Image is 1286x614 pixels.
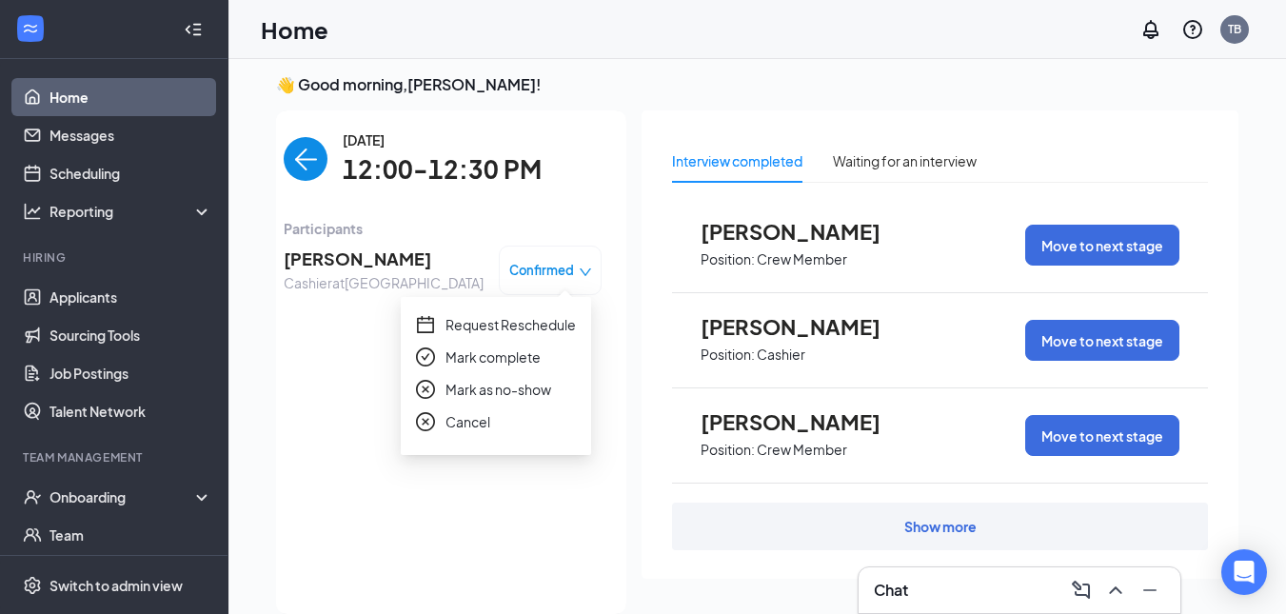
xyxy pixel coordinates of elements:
[1221,549,1267,595] div: Open Intercom Messenger
[23,576,42,595] svg: Settings
[49,354,212,392] a: Job Postings
[1025,225,1179,266] button: Move to next stage
[1025,320,1179,361] button: Move to next stage
[1025,415,1179,456] button: Move to next stage
[49,576,183,595] div: Switch to admin view
[1066,575,1097,605] button: ComposeMessage
[416,380,435,399] span: close-circle
[1104,579,1127,602] svg: ChevronUp
[49,202,213,221] div: Reporting
[416,347,435,366] span: check-circle
[833,150,977,171] div: Waiting for an interview
[445,411,490,432] span: Cancel
[1181,18,1204,41] svg: QuestionInfo
[49,116,212,154] a: Messages
[757,441,847,459] p: Crew Member
[672,150,802,171] div: Interview completed
[1138,579,1161,602] svg: Minimize
[701,314,910,339] span: [PERSON_NAME]
[1100,575,1131,605] button: ChevronUp
[416,315,435,334] span: calendar
[445,347,541,367] span: Mark complete
[445,314,576,335] span: Request Reschedule
[284,218,602,239] span: Participants
[701,409,910,434] span: [PERSON_NAME]
[276,74,1238,95] h3: 👋 Good morning, [PERSON_NAME] !
[23,449,208,465] div: Team Management
[874,580,908,601] h3: Chat
[184,20,203,39] svg: Collapse
[701,441,755,459] p: Position:
[284,137,327,181] button: back-button
[49,78,212,116] a: Home
[1135,575,1165,605] button: Minimize
[261,13,328,46] h1: Home
[284,272,484,293] span: Cashier at [GEOGRAPHIC_DATA]
[579,266,592,279] span: down
[21,19,40,38] svg: WorkstreamLogo
[343,150,542,189] span: 12:00-12:30 PM
[284,246,484,272] span: [PERSON_NAME]
[49,392,212,430] a: Talent Network
[49,278,212,316] a: Applicants
[509,261,574,280] span: Confirmed
[757,346,805,364] p: Cashier
[49,154,212,192] a: Scheduling
[904,517,977,536] div: Show more
[416,412,435,431] span: close-circle
[1228,21,1241,37] div: TB
[1139,18,1162,41] svg: Notifications
[49,316,212,354] a: Sourcing Tools
[49,487,196,506] div: Onboarding
[343,129,542,150] span: [DATE]
[701,250,755,268] p: Position:
[1070,579,1093,602] svg: ComposeMessage
[49,516,212,554] a: Team
[23,249,208,266] div: Hiring
[701,346,755,364] p: Position:
[757,250,847,268] p: Crew Member
[23,487,42,506] svg: UserCheck
[445,379,551,400] span: Mark as no-show
[701,219,910,244] span: [PERSON_NAME]
[23,202,42,221] svg: Analysis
